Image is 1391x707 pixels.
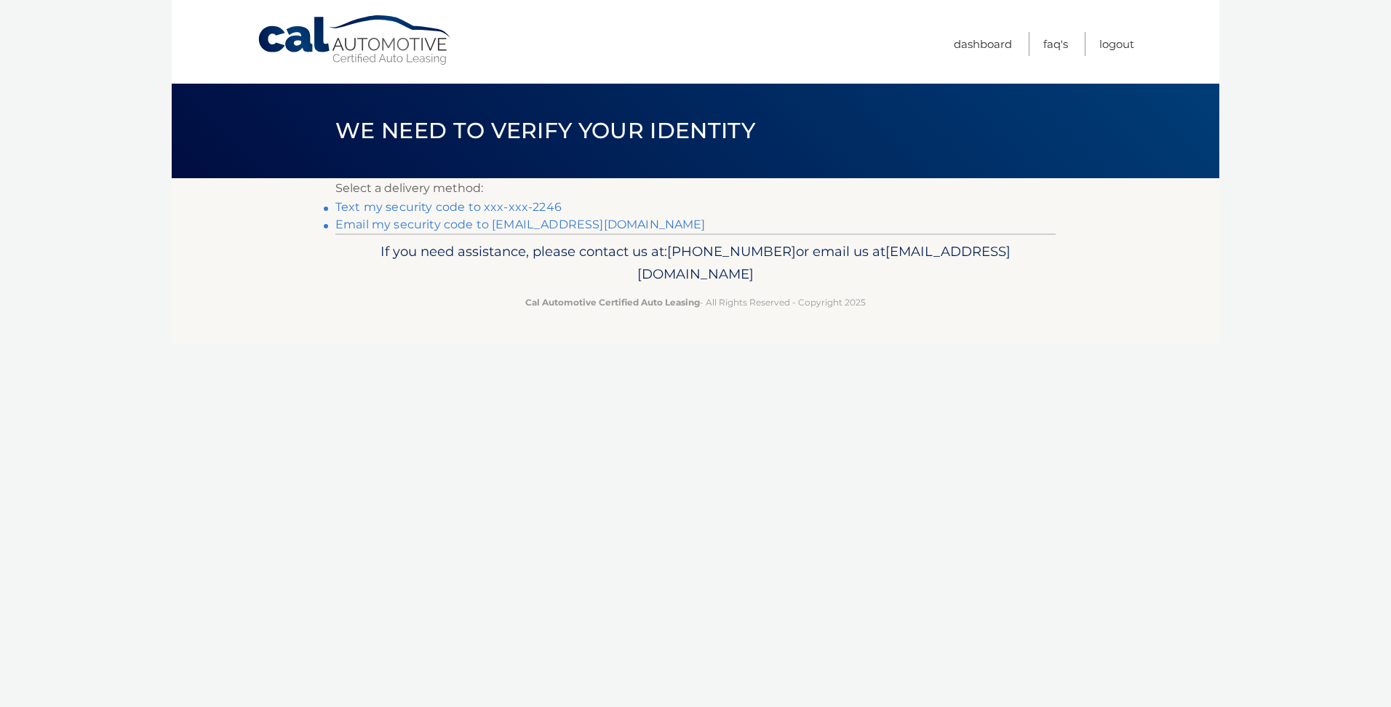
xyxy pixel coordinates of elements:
[345,240,1046,287] p: If you need assistance, please contact us at: or email us at
[345,295,1046,310] p: - All Rights Reserved - Copyright 2025
[335,117,755,144] span: We need to verify your identity
[257,15,453,66] a: Cal Automotive
[525,297,700,308] strong: Cal Automotive Certified Auto Leasing
[335,217,706,231] a: Email my security code to [EMAIL_ADDRESS][DOMAIN_NAME]
[335,200,562,214] a: Text my security code to xxx-xxx-2246
[954,32,1012,56] a: Dashboard
[1099,32,1134,56] a: Logout
[667,243,796,260] span: [PHONE_NUMBER]
[335,178,1056,199] p: Select a delivery method:
[1043,32,1068,56] a: FAQ's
